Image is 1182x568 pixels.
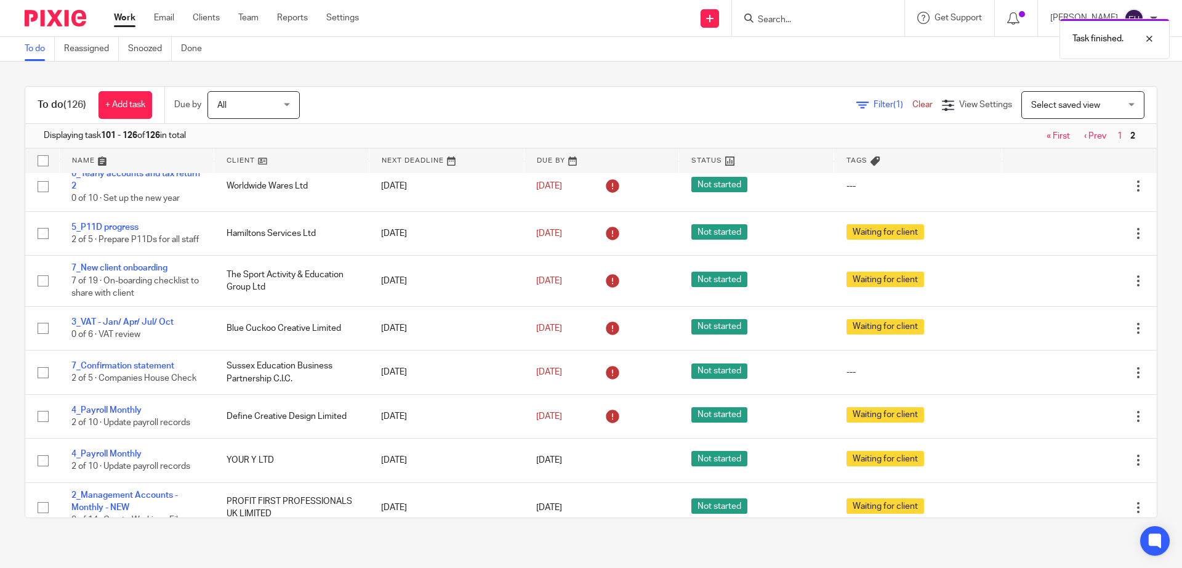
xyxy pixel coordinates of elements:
[38,99,86,112] h1: To do
[369,394,524,438] td: [DATE]
[277,12,308,24] a: Reports
[181,37,211,61] a: Done
[959,100,1012,109] span: View Settings
[214,161,369,211] td: Worldwide Wares Ltd
[238,12,259,24] a: Team
[846,272,924,287] span: Waiting for client
[846,366,990,378] div: ---
[691,272,747,287] span: Not started
[214,482,369,533] td: PROFIT FIRST PROFESSIONALS UK LIMITED
[145,131,160,140] b: 126
[536,412,562,421] span: [DATE]
[369,482,524,533] td: [DATE]
[71,264,167,272] a: 7_New client onboarding
[536,277,562,285] span: [DATE]
[1031,101,1100,110] span: Select saved view
[71,406,142,415] a: 4_Payroll Monthly
[846,451,924,466] span: Waiting for client
[71,330,140,339] span: 0 of 6 · VAT review
[214,394,369,438] td: Define Creative Design Limited
[71,362,174,370] a: 7_Confirmation statement
[174,99,201,111] p: Due by
[214,439,369,482] td: YOUR Y LTD
[71,277,199,298] span: 7 of 19 · On-boarding checklist to share with client
[846,180,990,192] div: ---
[71,463,190,471] span: 2 of 10 · Update payroll records
[369,351,524,394] td: [DATE]
[691,407,747,423] span: Not started
[1127,129,1138,144] span: 2
[71,516,183,524] span: 0 of 14 · Create Workings File
[536,324,562,333] span: [DATE]
[64,37,119,61] a: Reassigned
[691,319,747,335] span: Not started
[71,223,139,232] a: 5_P11D progress
[214,212,369,256] td: Hamiltons Services Ltd
[912,100,933,109] a: Clear
[893,100,903,109] span: (1)
[874,100,912,109] span: Filter
[369,439,524,482] td: [DATE]
[536,503,562,512] span: [DATE]
[691,177,747,192] span: Not started
[1072,33,1124,45] p: Task finished.
[214,256,369,306] td: The Sport Activity & Education Group Ltd
[25,10,86,26] img: Pixie
[536,456,562,465] span: [DATE]
[1124,9,1144,28] img: svg%3E
[71,195,180,203] span: 0 of 10 · Set up the new year
[369,306,524,350] td: [DATE]
[71,418,190,427] span: 2 of 10 · Update payroll records
[25,37,55,61] a: To do
[691,224,747,240] span: Not started
[846,407,924,423] span: Waiting for client
[114,12,135,24] a: Work
[71,375,196,383] span: 2 of 5 · Companies House Check
[536,368,562,376] span: [DATE]
[536,182,562,190] span: [DATE]
[1117,132,1122,140] a: 1
[214,351,369,394] td: Sussex Education Business Partnership C.I.C.
[691,363,747,379] span: Not started
[63,100,86,110] span: (126)
[369,212,524,256] td: [DATE]
[536,229,562,238] span: [DATE]
[101,131,137,140] b: 101 - 126
[846,498,924,514] span: Waiting for client
[1047,132,1070,140] a: « First
[369,161,524,211] td: [DATE]
[98,91,152,119] a: + Add task
[71,450,142,458] a: 4_Payroll Monthly
[369,256,524,306] td: [DATE]
[846,157,867,164] span: Tags
[71,235,199,244] span: 2 of 5 · Prepare P11Ds for all staff
[154,12,174,24] a: Email
[128,37,172,61] a: Snoozed
[1040,131,1138,141] nav: pager
[846,319,924,335] span: Waiting for client
[326,12,359,24] a: Settings
[214,306,369,350] td: Blue Cuckoo Creative Limited
[193,12,220,24] a: Clients
[71,491,178,512] a: 2_Management Accounts - Monthly - NEW
[217,101,227,110] span: All
[1084,132,1106,140] a: ‹ Prev
[846,224,924,240] span: Waiting for client
[71,318,174,327] a: 3_VAT - Jan/ Apr/ Jul/ Oct
[691,498,747,514] span: Not started
[691,451,747,466] span: Not started
[44,129,186,142] span: Displaying task of in total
